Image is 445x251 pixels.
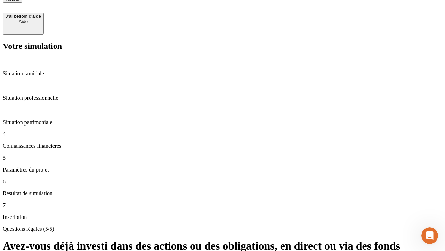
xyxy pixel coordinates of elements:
[3,41,442,51] h2: Votre simulation
[3,70,442,77] p: Situation familiale
[3,226,442,232] p: Questions légales (5/5)
[3,13,44,35] button: J’ai besoin d'aideAide
[6,19,41,24] div: Aide
[3,202,442,208] p: 7
[3,119,442,125] p: Situation patrimoniale
[3,155,442,161] p: 5
[3,214,442,220] p: Inscription
[3,143,442,149] p: Connaissances financières
[3,178,442,185] p: 6
[6,14,41,19] div: J’ai besoin d'aide
[3,167,442,173] p: Paramètres du projet
[3,190,442,197] p: Résultat de simulation
[421,227,438,244] iframe: Intercom live chat
[3,131,442,137] p: 4
[3,95,442,101] p: Situation professionnelle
